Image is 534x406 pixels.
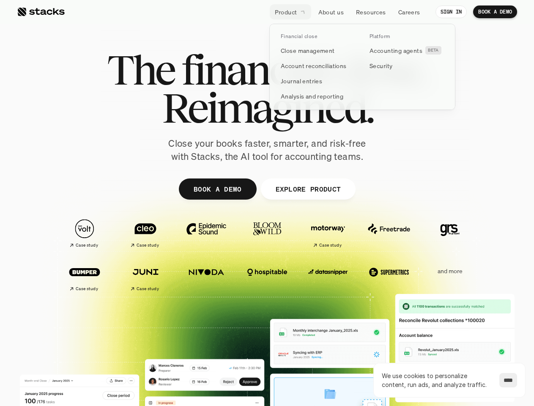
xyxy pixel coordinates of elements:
[435,5,467,18] a: SIGN IN
[119,215,172,252] a: Case study
[193,183,241,195] p: BOOK A DEMO
[276,88,360,104] a: Analysis and reporting
[364,43,449,58] a: Accounting agentsBETA
[178,178,256,200] a: BOOK A DEMO
[281,33,317,39] p: Financial close
[428,48,439,53] h2: BETA
[162,89,372,127] span: Reimagined.
[351,4,391,19] a: Resources
[364,58,449,73] a: Security
[356,8,386,16] p: Resources
[162,137,373,163] p: Close your books faster, smarter, and risk-free with Stacks, the AI tool for accounting teams.
[137,243,159,248] h2: Case study
[137,286,159,291] h2: Case study
[424,268,476,275] p: and more
[281,92,343,101] p: Analysis and reporting
[441,9,462,15] p: SIGN IN
[313,4,349,19] a: About us
[370,46,422,55] p: Accounting agents
[370,61,392,70] p: Security
[276,58,360,73] a: Account reconciliations
[275,183,341,195] p: EXPLORE PRODUCT
[393,4,425,19] a: Careers
[473,5,517,18] a: BOOK A DEMO
[276,43,360,58] a: Close management
[76,286,98,291] h2: Case study
[275,8,297,16] p: Product
[398,8,420,16] p: Careers
[100,196,137,202] a: Privacy Policy
[302,215,354,252] a: Case study
[319,243,342,248] h2: Case study
[478,9,512,15] p: BOOK A DEMO
[382,371,491,389] p: We use cookies to personalize content, run ads, and analyze traffic.
[370,33,390,39] p: Platform
[181,51,327,89] span: financial
[119,258,172,295] a: Case study
[276,73,360,88] a: Journal entries
[260,178,356,200] a: EXPLORE PRODUCT
[58,258,111,295] a: Case study
[76,243,98,248] h2: Case study
[58,215,111,252] a: Case study
[281,46,335,55] p: Close management
[318,8,344,16] p: About us
[107,51,174,89] span: The
[281,61,347,70] p: Account reconciliations
[281,77,322,85] p: Journal entries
